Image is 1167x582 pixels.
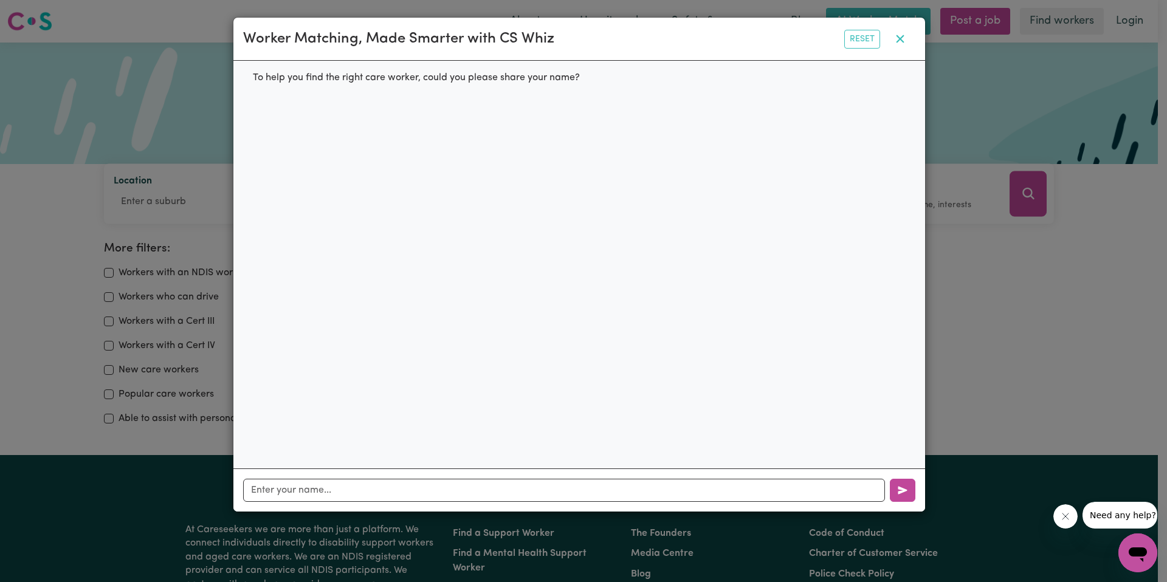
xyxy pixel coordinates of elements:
[844,30,880,49] button: Reset
[1083,502,1157,529] iframe: Message from company
[243,479,885,502] input: Enter your name...
[243,61,590,95] div: To help you find the right care worker, could you please share your name?
[1118,533,1157,572] iframe: Button to launch messaging window
[1053,504,1078,529] iframe: Close message
[243,28,554,50] div: Worker Matching, Made Smarter with CS Whiz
